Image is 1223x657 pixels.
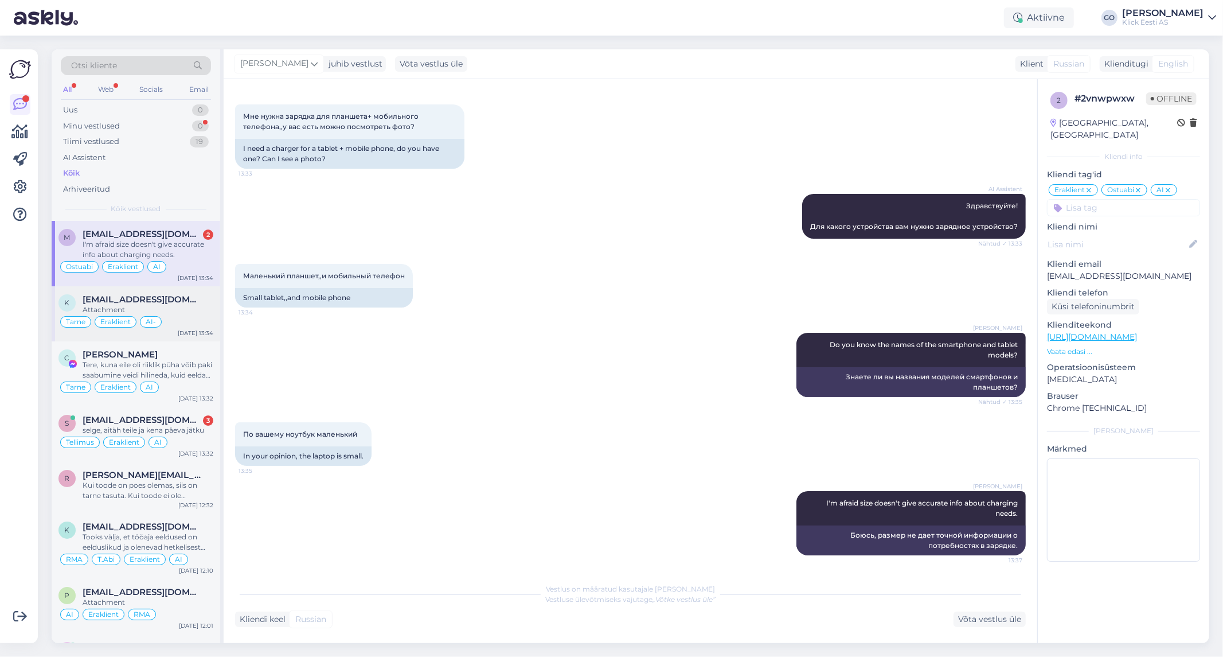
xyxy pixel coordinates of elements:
p: [MEDICAL_DATA] [1047,374,1200,386]
div: Боюсь, размер не дает точной информации о потребностях в зарядке. [796,526,1026,555]
div: Знаете ли вы названия моделей смартфонов и планшетов? [796,367,1026,397]
div: [PERSON_NAME] [1122,9,1204,18]
div: Tooks välja, et tööaja eeldused on eelduslikud ja olenevad hetkelisest kasutusest. Kui kahtlustat... [83,532,213,553]
div: Arhiveeritud [63,184,110,195]
div: 3 [203,415,213,426]
p: Kliendi telefon [1047,287,1200,299]
span: AI [175,556,182,563]
div: Võta vestlus üle [395,56,467,72]
span: AI [154,439,162,446]
div: 0 [192,104,209,116]
div: Uus [63,104,77,116]
p: Märkmed [1047,443,1200,455]
div: Klient [1015,58,1044,70]
span: Otsi kliente [71,60,117,72]
p: Kliendi email [1047,258,1200,270]
div: [DATE] 13:34 [178,329,213,337]
span: Tarne [66,318,85,325]
span: Vestluse ülevõtmiseks vajutage [545,595,716,604]
div: Minu vestlused [63,120,120,132]
div: GO [1101,10,1117,26]
span: Eraklient [1054,186,1085,193]
div: Email [187,82,211,97]
div: Socials [137,82,165,97]
div: Küsi telefoninumbrit [1047,299,1139,314]
span: Eraklient [109,439,139,446]
div: 19 [190,136,209,147]
a: [PERSON_NAME]Klick Eesti AS [1122,9,1216,27]
div: juhib vestlust [324,58,382,70]
input: Lisa nimi [1048,238,1187,251]
div: All [61,82,74,97]
span: k [65,298,70,307]
div: 2 [203,230,213,240]
div: Small tablet,,and mobile phone [235,288,413,308]
span: AI [146,384,153,391]
span: Eraklient [88,611,119,618]
div: Tiimi vestlused [63,136,119,147]
div: [DATE] 12:01 [179,621,213,630]
span: Offline [1146,92,1197,105]
p: [EMAIL_ADDRESS][DOMAIN_NAME] [1047,270,1200,282]
span: murkazinina@gmail.com [83,229,202,239]
span: s [65,419,69,427]
span: English [1158,58,1188,70]
span: 13:33 [239,169,282,178]
div: Klienditugi [1100,58,1148,70]
div: In your opinion, the laptop is small. [235,446,372,466]
div: Tere, kuna eile oli riiklik püha võib paki saabumine veidi hilineda, kuid eeldaks saabumist tänas... [83,360,213,380]
span: Nähtud ✓ 13:35 [978,398,1022,406]
div: # 2vnwpwxw [1074,92,1146,106]
span: RMA [134,611,150,618]
span: Nähtud ✓ 13:33 [978,239,1022,248]
span: Tellimus [66,439,94,446]
img: Askly Logo [9,59,31,80]
div: Aktiivne [1004,7,1074,28]
p: Klienditeekond [1047,319,1200,331]
div: [DATE] 12:10 [179,566,213,575]
div: I'm afraid size doesn't give accurate info about charging needs. [83,239,213,260]
p: Kliendi tag'id [1047,169,1200,181]
div: Klick Eesti AS [1122,18,1204,27]
div: selge, aitäh teile ja kena päeva jätku [83,425,213,436]
div: I need a charger for a tablet + mobile phone, do you have one? Can I see a photo? [235,139,464,169]
span: Russian [1053,58,1084,70]
div: 0 [192,120,209,132]
input: Lisa tag [1047,199,1200,216]
span: [PERSON_NAME] [973,482,1022,491]
div: [DATE] 12:32 [178,501,213,510]
div: [DATE] 13:32 [178,394,213,403]
span: Eraklient [130,556,160,563]
span: Cätlin Aulik [83,349,158,360]
span: 13:34 [239,308,282,317]
span: Ostuabi [66,263,93,270]
span: rita.helisma@gmail.com [83,470,202,480]
span: AI Assistent [979,185,1022,193]
div: Kui toode on poes olemas, siis on tarne tasuta. Kui toode ei ole kohapeal ja tuleb tellida, lisan... [83,480,213,501]
span: Eraklient [100,384,131,391]
span: Do you know the names of the smartphone and tablet models? [830,340,1019,359]
span: I'm afraid size doesn't give accurate info about charging needs. [826,499,1019,518]
p: Chrome [TECHNICAL_ID] [1047,402,1200,414]
div: Võta vestlus üle [954,612,1026,627]
p: Brauser [1047,390,1200,402]
div: [DATE] 13:34 [178,274,213,282]
span: Мне нужна зарядка для планшета+ мобильного телефона,,у вас есть можно посмотреть фото? [243,112,420,131]
span: pirjo.ilves@mail.ee [83,587,202,597]
i: „Võtke vestlus üle” [652,595,716,604]
span: AI- [146,318,156,325]
span: kalju.karusion@mail.ee [83,642,202,652]
span: Ostuabi [1107,186,1134,193]
div: Kliendi keel [235,613,286,625]
p: Vaata edasi ... [1047,347,1200,357]
div: AI Assistent [63,152,106,164]
span: Vestlus on määratud kasutajale [PERSON_NAME] [546,585,715,593]
span: keith_kash13@yahoo.com [83,294,202,305]
div: [GEOGRAPHIC_DATA], [GEOGRAPHIC_DATA] [1050,117,1177,141]
div: Attachment [83,597,213,608]
span: Маленький планшет,,и мобильный телефон [243,271,405,280]
div: [DATE] 13:32 [178,449,213,458]
span: kaasiku.lahendused@proton.me [83,522,202,532]
span: Russian [295,613,326,625]
div: [PERSON_NAME] [1047,426,1200,436]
